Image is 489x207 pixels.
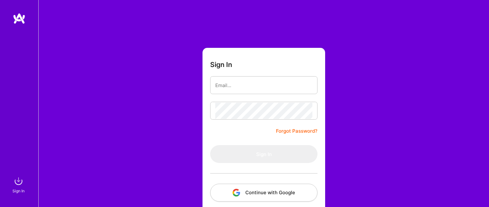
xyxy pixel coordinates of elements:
h3: Sign In [210,61,232,69]
a: sign inSign In [13,175,25,194]
img: sign in [12,175,25,188]
img: logo [13,13,26,24]
button: Continue with Google [210,184,317,202]
input: Email... [215,77,312,93]
button: Sign In [210,145,317,163]
div: Sign In [12,188,25,194]
a: Forgot Password? [276,127,317,135]
img: icon [233,189,240,196]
